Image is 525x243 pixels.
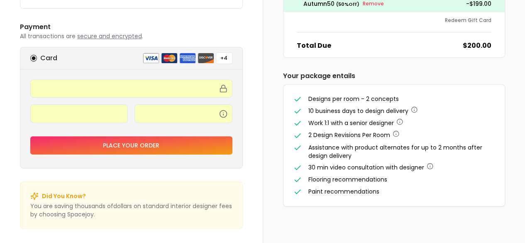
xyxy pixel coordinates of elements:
h6: Your package entails [283,71,505,81]
p: Did You Know? [42,192,86,200]
span: 10 business days to design delivery [308,107,408,115]
button: +4 [216,52,232,64]
span: 30 min video consultation with designer [308,163,424,172]
span: Designs per room - 2 concepts [308,95,399,103]
dd: $200.00 [463,41,491,51]
img: visa [143,53,159,64]
span: Assistance with product alternates for up to 2 months after design delivery [308,143,482,160]
span: 2 Design Revisions Per Room [308,131,390,139]
iframe: Secure expiration date input frame [36,110,122,117]
dt: Total Due [297,41,331,51]
img: mastercard [161,53,178,64]
button: Place your order [30,136,232,155]
p: All transactions are . [20,32,243,40]
span: Flooring recommendations [308,175,387,184]
button: Redeem Gift Card [445,17,491,24]
p: You are saving thousands of dollar s on standard interior designer fees by choosing Spacejoy. [30,202,232,218]
span: Work 1:1 with a senior designer [308,119,394,127]
small: Remove [363,0,384,7]
iframe: Secure card number input frame [36,85,227,92]
img: discover [198,53,214,64]
h6: Card [40,53,57,63]
img: american express [179,53,196,64]
small: ( 50 % Off) [336,1,359,7]
span: Paint recommendations [308,187,379,196]
span: secure and encrypted [77,32,142,40]
iframe: Secure CVC input frame [140,110,227,117]
h6: Payment [20,22,243,32]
